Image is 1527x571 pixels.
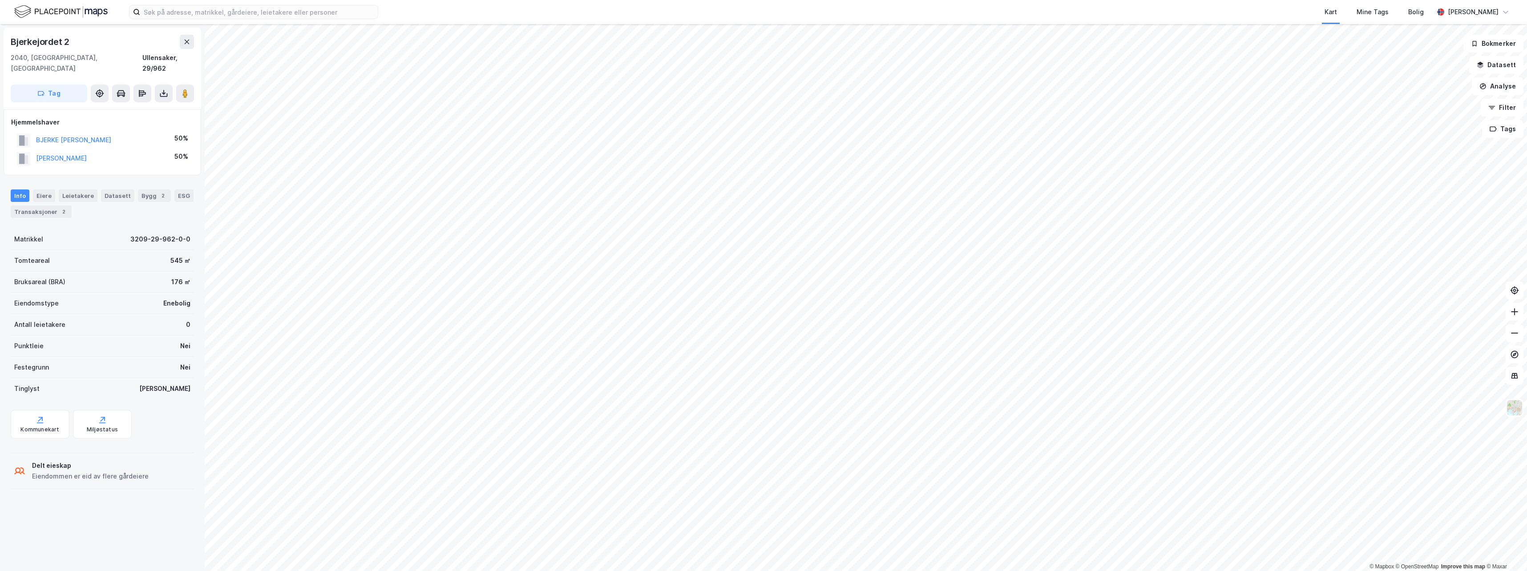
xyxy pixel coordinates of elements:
[14,255,50,266] div: Tomteareal
[1472,77,1523,95] button: Analyse
[1482,120,1523,138] button: Tags
[11,205,72,218] div: Transaksjoner
[1325,7,1337,17] div: Kart
[11,35,71,49] div: Bjerkejordet 2
[140,5,378,19] input: Søk på adresse, matrikkel, gårdeiere, leietakere eller personer
[180,362,190,373] div: Nei
[20,426,59,433] div: Kommunekart
[32,471,149,482] div: Eiendommen er eid av flere gårdeiere
[158,191,167,200] div: 2
[59,207,68,216] div: 2
[1506,399,1523,416] img: Z
[33,189,55,202] div: Eiere
[1483,528,1527,571] iframe: Chat Widget
[11,84,87,102] button: Tag
[174,133,188,144] div: 50%
[87,426,118,433] div: Miljøstatus
[14,277,65,287] div: Bruksareal (BRA)
[1357,7,1389,17] div: Mine Tags
[174,189,194,202] div: ESG
[101,189,134,202] div: Datasett
[170,255,190,266] div: 545 ㎡
[174,151,188,162] div: 50%
[11,117,194,128] div: Hjemmelshaver
[1469,56,1523,74] button: Datasett
[11,52,142,74] div: 2040, [GEOGRAPHIC_DATA], [GEOGRAPHIC_DATA]
[171,277,190,287] div: 176 ㎡
[1441,563,1485,570] a: Improve this map
[14,4,108,20] img: logo.f888ab2527a4732fd821a326f86c7f29.svg
[1481,99,1523,117] button: Filter
[11,189,29,202] div: Info
[1483,528,1527,571] div: Kontrollprogram for chat
[1448,7,1499,17] div: [PERSON_NAME]
[1369,563,1394,570] a: Mapbox
[1396,563,1439,570] a: OpenStreetMap
[14,383,40,394] div: Tinglyst
[139,383,190,394] div: [PERSON_NAME]
[180,341,190,351] div: Nei
[32,460,149,471] div: Delt eieskap
[186,319,190,330] div: 0
[14,319,65,330] div: Antall leietakere
[1463,35,1523,52] button: Bokmerker
[1408,7,1424,17] div: Bolig
[14,234,43,245] div: Matrikkel
[130,234,190,245] div: 3209-29-962-0-0
[14,362,49,373] div: Festegrunn
[59,189,97,202] div: Leietakere
[14,298,59,309] div: Eiendomstype
[138,189,171,202] div: Bygg
[163,298,190,309] div: Enebolig
[142,52,194,74] div: Ullensaker, 29/962
[14,341,44,351] div: Punktleie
